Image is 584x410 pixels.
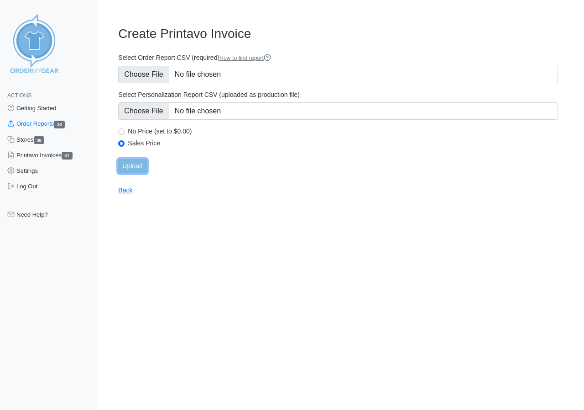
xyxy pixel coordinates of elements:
[62,152,73,160] span: 37
[128,127,558,135] label: No Price (set to $0.00)
[128,139,558,147] label: Sales Price
[118,91,558,99] label: Select Personalization Report CSV (uploaded as production file)
[118,26,558,42] h3: Create Printavo Invoice
[7,92,31,99] span: Actions
[118,53,558,62] label: Select Order Report CSV (required)
[34,136,45,144] span: 38
[219,55,271,61] a: How to find report
[118,159,146,173] input: Upload
[54,121,65,128] span: 38
[118,186,132,194] a: Back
